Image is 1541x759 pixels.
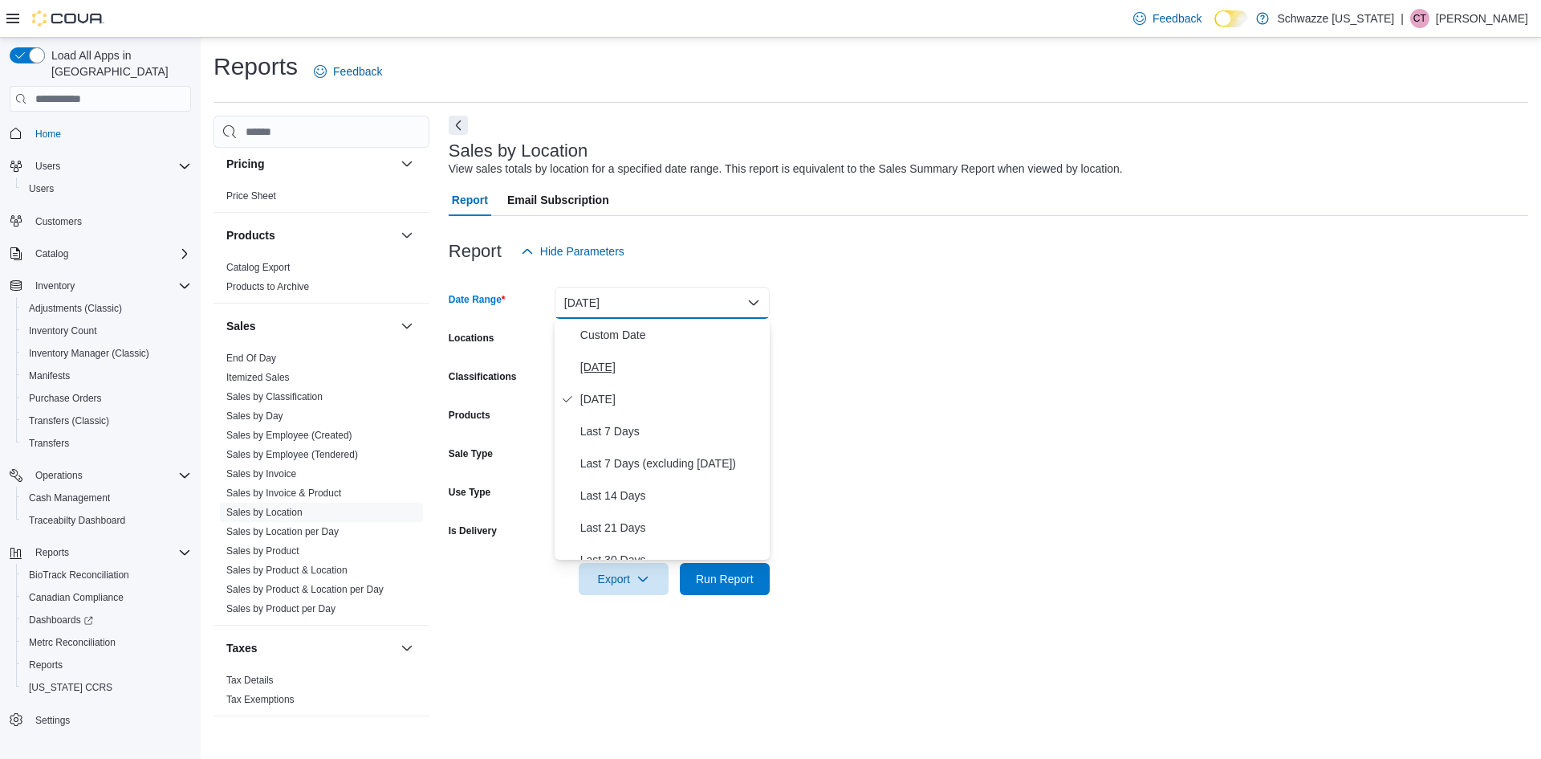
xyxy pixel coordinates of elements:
a: Feedback [1127,2,1208,35]
span: Adjustments (Classic) [29,302,122,315]
a: Sales by Location [226,507,303,518]
div: Clinton Temple [1410,9,1429,28]
a: Products to Archive [226,281,309,292]
span: Manifests [22,366,191,386]
span: Products to Archive [226,280,309,293]
button: Operations [3,464,197,487]
span: Sales by Classification [226,390,323,403]
span: Settings [35,714,70,727]
span: Tax Exemptions [226,693,295,706]
span: BioTrack Reconciliation [29,569,129,581]
span: Transfers (Classic) [29,414,109,427]
span: Dashboards [29,614,93,626]
span: Sales by Invoice [226,467,296,480]
button: Reports [16,654,197,676]
a: Sales by Invoice [226,468,296,479]
button: Inventory [29,276,81,296]
span: Itemized Sales [226,371,290,384]
span: Users [22,179,191,198]
button: [DATE] [555,287,770,319]
span: Last 7 Days (excluding [DATE]) [580,454,763,473]
span: Washington CCRS [22,678,191,697]
span: Reports [35,546,69,559]
button: Operations [29,466,89,485]
span: Sales by Product per Day [226,602,335,615]
div: Pricing [213,186,429,212]
button: Traceabilty Dashboard [16,509,197,532]
span: Canadian Compliance [29,591,124,604]
a: Transfers [22,434,75,453]
span: Transfers [29,437,69,450]
div: View sales totals by location for a specified date range. This report is equivalent to the Sales ... [449,161,1123,178]
span: Email Subscription [507,184,609,216]
span: Users [29,157,191,176]
a: Customers [29,212,88,231]
button: Catalog [29,244,75,263]
button: Adjustments (Classic) [16,297,197,320]
span: Reports [22,655,191,675]
span: Catalog Export [226,261,290,274]
a: Sales by Invoice & Product [226,488,341,499]
span: Reports [29,543,191,562]
span: Metrc Reconciliation [29,636,116,649]
span: Hide Parameters [540,243,624,259]
button: Run Report [680,563,770,595]
button: Canadian Compliance [16,586,197,609]
a: BioTrack Reconciliation [22,565,136,585]
span: Sales by Product [226,545,299,557]
button: Customers [3,210,197,233]
a: Settings [29,711,76,730]
a: Price Sheet [226,190,276,202]
a: Cash Management [22,488,116,508]
a: Sales by Classification [226,391,323,402]
button: Inventory Manager (Classic) [16,342,197,365]
img: Cova [32,10,104,27]
span: Inventory Count [29,324,97,337]
label: Locations [449,332,494,345]
span: End Of Day [226,352,276,365]
span: Purchase Orders [22,389,191,408]
span: Feedback [1153,10,1201,27]
span: Catalog [29,244,191,263]
button: Next [449,116,468,135]
span: Canadian Compliance [22,588,191,607]
span: Sales by Employee (Tendered) [226,448,358,461]
span: Run Report [696,571,754,587]
a: Sales by Product [226,545,299,557]
button: Sales [226,318,394,334]
span: [US_STATE] CCRS [29,681,112,694]
span: [DATE] [580,390,763,409]
span: Sales by Location [226,506,303,519]
a: Catalog Export [226,262,290,273]
button: Manifests [16,365,197,387]
span: Last 30 Days [580,550,763,569]
a: Metrc Reconciliation [22,633,122,652]
input: Dark Mode [1214,10,1248,27]
label: Sale Type [449,447,493,460]
span: Users [29,182,54,195]
h3: Products [226,227,275,243]
span: Sales by Employee (Created) [226,429,352,442]
span: Cash Management [29,492,110,504]
a: Sales by Day [226,410,283,422]
span: CT [1413,9,1426,28]
button: Settings [3,708,197,732]
button: [US_STATE] CCRS [16,676,197,699]
div: Taxes [213,671,429,716]
a: Sales by Product per Day [226,603,335,614]
span: Reports [29,659,63,671]
span: Users [35,160,60,173]
span: Inventory [35,280,75,292]
a: Tax Exemptions [226,694,295,705]
label: Use Type [449,486,490,499]
h3: Taxes [226,640,258,656]
button: Transfers (Classic) [16,410,197,432]
span: Custom Date [580,325,763,345]
button: Home [3,121,197,145]
button: Users [29,157,67,176]
span: [DATE] [580,357,763,377]
span: Transfers (Classic) [22,411,191,431]
a: Transfers (Classic) [22,411,116,431]
label: Date Range [449,293,506,306]
button: Taxes [226,640,394,656]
